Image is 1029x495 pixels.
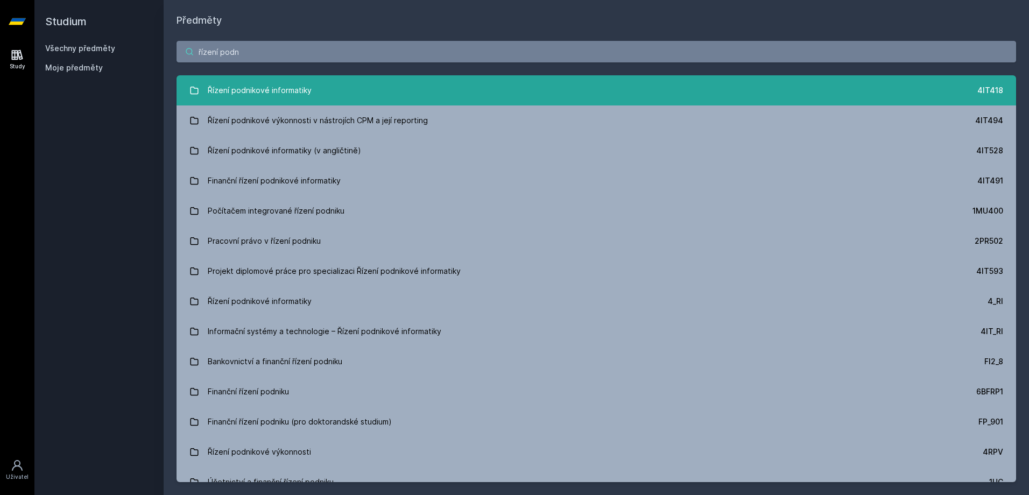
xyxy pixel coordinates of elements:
[981,326,1003,337] div: 4IT_RI
[977,85,1003,96] div: 4IT418
[983,447,1003,457] div: 4RPV
[208,230,321,252] div: Pracovní právo v řízení podniku
[45,44,115,53] a: Všechny předměty
[10,62,25,70] div: Study
[177,105,1016,136] a: Řízení podnikové výkonnosti v nástrojích CPM a její reporting 4IT494
[177,196,1016,226] a: Počítačem integrované řízení podniku 1MU400
[976,145,1003,156] div: 4IT528
[177,377,1016,407] a: Finanční řízení podniku 6BFRP1
[2,43,32,76] a: Study
[208,110,428,131] div: Řízení podnikové výkonnosti v nástrojích CPM a její reporting
[976,386,1003,397] div: 6BFRP1
[177,316,1016,346] a: Informační systémy a technologie – Řízení podnikové informatiky 4IT_RI
[177,407,1016,437] a: Finanční řízení podniku (pro doktorandské studium) FP_901
[984,356,1003,367] div: FI2_8
[208,260,461,282] div: Projekt diplomové práce pro specializaci Řízení podnikové informatiky
[975,115,1003,126] div: 4IT494
[208,140,361,161] div: Řízení podnikové informatiky (v angličtině)
[208,441,311,463] div: Řízení podnikové výkonnosti
[989,477,1003,487] div: 1UC
[177,286,1016,316] a: Řízení podnikové informatiky 4_RI
[177,75,1016,105] a: Řízení podnikové informatiky 4IT418
[6,473,29,481] div: Uživatel
[177,226,1016,256] a: Pracovní právo v řízení podniku 2PR502
[988,296,1003,307] div: 4_RI
[177,13,1016,28] h1: Předměty
[977,175,1003,186] div: 4IT491
[208,471,334,493] div: Účetnictví a finanční řízení podniku
[177,256,1016,286] a: Projekt diplomové práce pro specializaci Řízení podnikové informatiky 4IT593
[208,351,342,372] div: Bankovnictví a finanční řízení podniku
[208,411,392,433] div: Finanční řízení podniku (pro doktorandské studium)
[975,236,1003,246] div: 2PR502
[177,136,1016,166] a: Řízení podnikové informatiky (v angličtině) 4IT528
[208,200,344,222] div: Počítačem integrované řízení podniku
[972,206,1003,216] div: 1MU400
[208,321,441,342] div: Informační systémy a technologie – Řízení podnikové informatiky
[2,454,32,486] a: Uživatel
[208,381,289,402] div: Finanční řízení podniku
[177,346,1016,377] a: Bankovnictví a finanční řízení podniku FI2_8
[978,416,1003,427] div: FP_901
[208,170,341,192] div: Finanční řízení podnikové informatiky
[208,291,312,312] div: Řízení podnikové informatiky
[976,266,1003,277] div: 4IT593
[45,62,103,73] span: Moje předměty
[177,437,1016,467] a: Řízení podnikové výkonnosti 4RPV
[208,80,312,101] div: Řízení podnikové informatiky
[177,166,1016,196] a: Finanční řízení podnikové informatiky 4IT491
[177,41,1016,62] input: Název nebo ident předmětu…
